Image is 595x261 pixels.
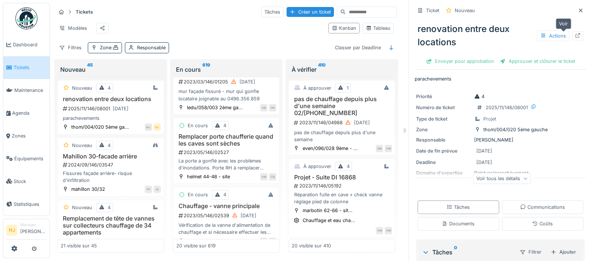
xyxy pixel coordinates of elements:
[426,7,439,14] div: Ticket
[20,222,47,238] li: [PERSON_NAME]
[61,153,161,160] h3: Mahillon 30-facade arrière
[14,87,47,94] span: Maintenance
[423,56,497,66] div: Envoyer pour approbation
[260,104,267,111] div: AB
[20,222,47,228] div: Manager
[87,65,93,74] sup: 45
[548,247,579,257] div: Ajouter
[223,191,226,198] div: 4
[292,243,331,250] div: 20 visible sur 410
[14,64,47,71] span: Tickets
[376,227,383,234] div: VM
[202,65,210,74] sup: 619
[111,45,119,50] span: :
[72,142,92,149] div: Nouveau
[286,7,334,17] div: Créer un ticket
[497,56,578,66] div: Approuver et clôturer le ticket
[483,115,496,122] div: Projet
[354,119,369,126] div: [DATE]
[178,77,277,86] div: 2023/03/146/01205
[483,126,548,133] div: thom/004/020 5ème gauche
[241,212,256,219] div: [DATE]
[415,75,586,82] p: parachevements
[113,105,129,112] div: [DATE]
[416,93,471,100] div: Priorité
[187,104,243,111] div: ledu/058/003 2ème ga...
[15,7,37,29] img: Badge_color-CXgf-gQk.svg
[556,18,571,29] div: Voir
[292,129,392,143] div: pas de chauffage depuis plus d'une semaine
[56,23,90,33] div: Modèles
[261,7,284,17] div: Tâches
[476,147,492,154] div: [DATE]
[60,65,161,74] div: Nouveau
[108,85,111,92] div: 4
[269,104,276,111] div: HK
[108,204,111,211] div: 4
[188,191,208,198] div: En cours
[520,204,565,211] div: Communications
[61,96,161,103] h3: renovation entre deux locations
[61,243,97,250] div: 21 visible sur 45
[486,104,528,111] div: 2025/11/146/08001
[13,41,47,48] span: Dashboard
[12,110,47,117] span: Agenda
[532,220,553,227] div: Coûts
[176,222,277,236] div: Vérification de la vanne d'alimentation de chauffage et si nécessaire effectuer les travaux.
[292,191,392,205] div: Réparation fuite en cave + check vanne réglage pied de colonne
[62,161,161,168] div: 2024/09/146/03547
[416,104,471,111] div: Numéro de ticket
[332,42,384,53] div: Classer par Deadline
[269,173,276,180] div: CB
[71,186,105,193] div: mahillon 30/32
[346,163,349,170] div: 4
[71,124,129,130] div: thom/004/020 5ème ga...
[3,193,50,215] a: Statistiques
[6,225,17,236] li: NJ
[178,149,277,156] div: 2023/05/146/02527
[176,243,216,250] div: 20 visible sur 619
[239,78,255,85] div: [DATE]
[62,237,161,244] div: 2024/10/146/03934
[455,7,475,14] div: Nouveau
[416,147,471,154] div: Date de fin prévue
[178,211,277,220] div: 2023/05/146/02539
[474,93,484,100] div: 4
[14,201,47,208] span: Statistiques
[176,133,277,147] h3: Remplacer porte chaufferie quand les caves sont sèches
[476,159,492,166] div: [DATE]
[3,102,50,125] a: Agenda
[176,65,277,74] div: En cours
[447,204,470,211] div: Tâches
[454,248,457,257] sup: 0
[302,145,357,152] div: even/096/028 9ème - ...
[12,132,47,139] span: Zones
[473,173,531,184] div: Voir tous les détails
[3,125,50,147] a: Zones
[6,222,47,240] a: NJ Manager[PERSON_NAME]
[385,145,392,152] div: VM
[442,220,475,227] div: Documents
[3,33,50,56] a: Dashboard
[385,227,392,234] div: VM
[416,126,471,133] div: Zone
[376,145,383,152] div: SM
[260,173,267,180] div: VM
[145,186,152,193] div: FP
[14,178,47,185] span: Stock
[3,147,50,170] a: Équipements
[302,207,352,214] div: marbotin 62-66 - sit...
[62,104,161,113] div: 2025/11/146/08001
[56,42,85,53] div: Filtres
[416,136,585,143] div: [PERSON_NAME]
[61,170,161,184] div: Fissures façade arrière- risque d'infiltration
[302,217,355,224] div: Chauffage et eau cha...
[293,182,392,189] div: 2023/11/146/05192
[188,122,208,129] div: En cours
[187,173,230,180] div: helmet 44-48 - site
[223,122,226,129] div: 4
[72,204,92,211] div: Nouveau
[537,31,569,41] div: Actions
[303,163,331,170] div: À approuver
[61,215,161,236] h3: Remplacement de tête de vannes sur collecteurs chauffage de 34 appartements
